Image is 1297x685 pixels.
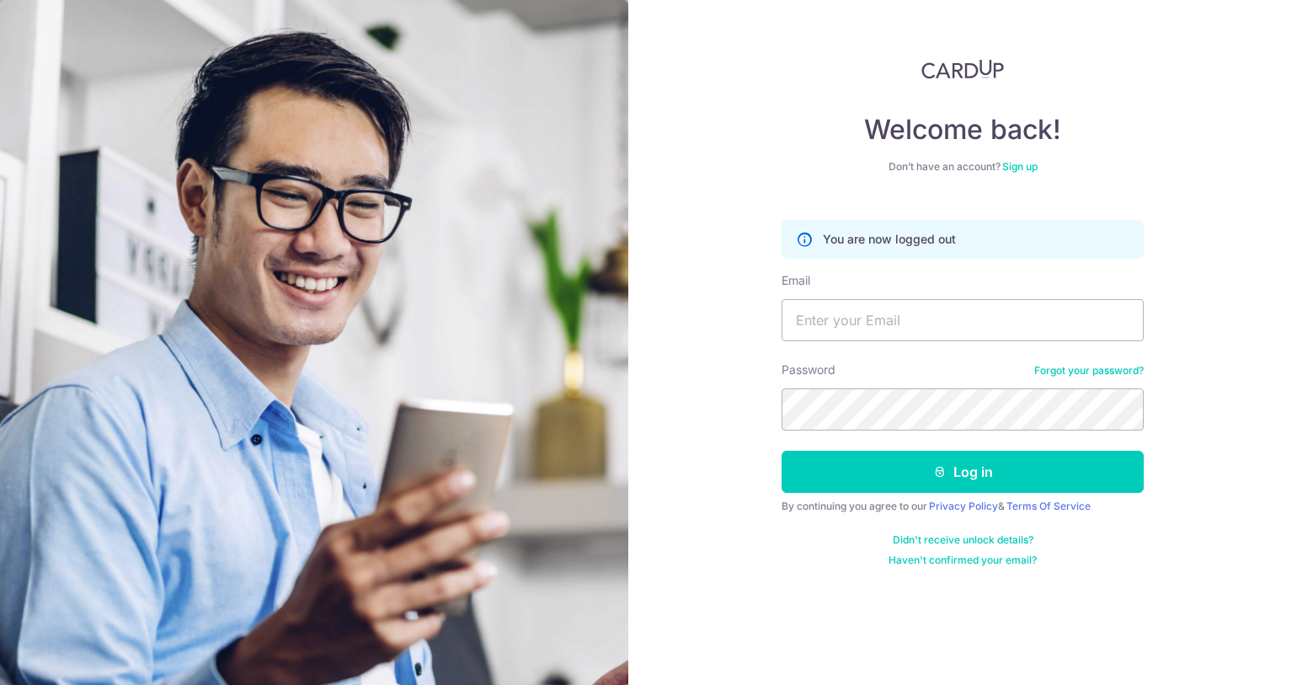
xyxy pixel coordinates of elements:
[782,361,835,378] label: Password
[889,554,1037,567] a: Haven't confirmed your email?
[823,231,956,248] p: You are now logged out
[782,160,1144,174] div: Don’t have an account?
[782,451,1144,493] button: Log in
[782,113,1144,147] h4: Welcome back!
[1006,500,1091,512] a: Terms Of Service
[1002,160,1038,173] a: Sign up
[893,533,1033,547] a: Didn't receive unlock details?
[782,500,1144,513] div: By continuing you agree to our &
[782,299,1144,341] input: Enter your Email
[929,500,998,512] a: Privacy Policy
[921,59,1004,79] img: CardUp Logo
[1034,364,1144,377] a: Forgot your password?
[782,272,810,289] label: Email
